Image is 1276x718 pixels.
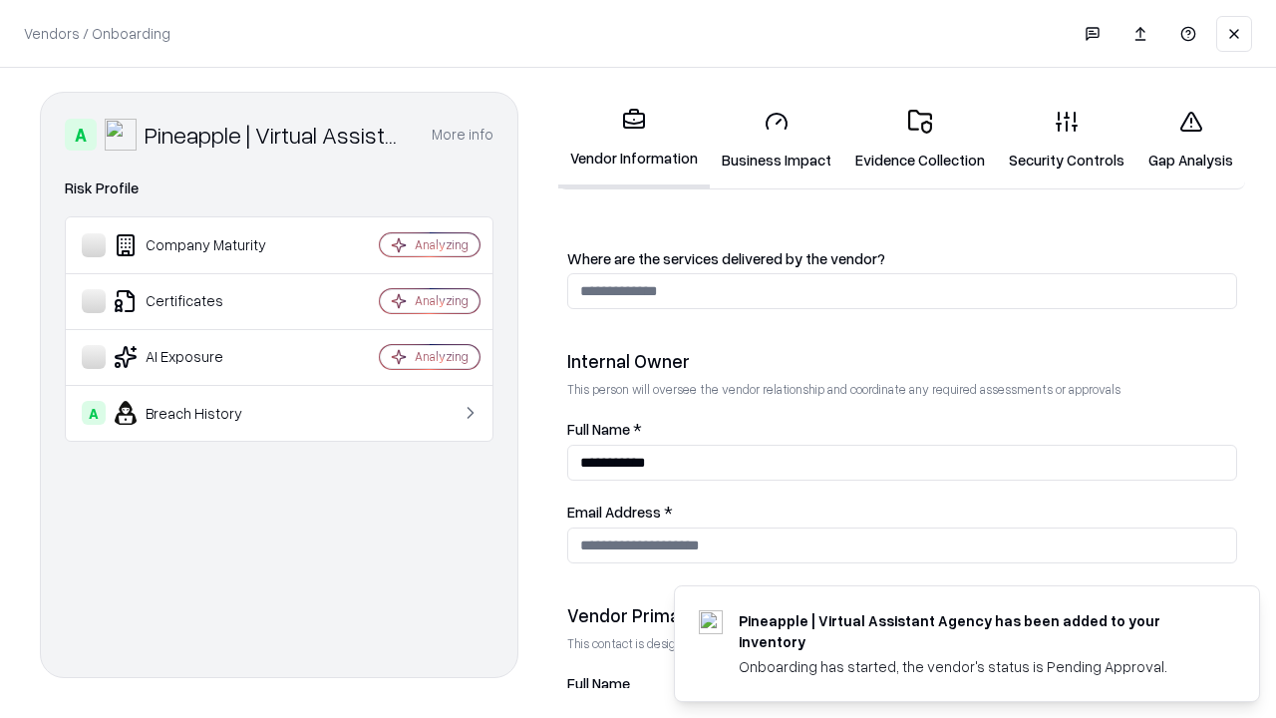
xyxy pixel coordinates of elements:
button: More info [432,117,493,153]
a: Vendor Information [558,92,710,188]
p: Vendors / Onboarding [24,23,170,44]
div: Breach History [82,401,320,425]
div: Certificates [82,289,320,313]
a: Gap Analysis [1136,94,1245,186]
p: This contact is designated to receive the assessment request from Shift [567,635,1237,652]
a: Business Impact [710,94,843,186]
div: Onboarding has started, the vendor's status is Pending Approval. [739,656,1211,677]
div: Pineapple | Virtual Assistant Agency has been added to your inventory [739,610,1211,652]
div: Internal Owner [567,349,1237,373]
div: A [82,401,106,425]
img: Pineapple | Virtual Assistant Agency [105,119,137,151]
div: Vendor Primary Contact [567,603,1237,627]
div: AI Exposure [82,345,320,369]
div: Analyzing [415,348,469,365]
div: Pineapple | Virtual Assistant Agency [145,119,408,151]
a: Security Controls [997,94,1136,186]
label: Where are the services delivered by the vendor? [567,251,1237,266]
label: Full Name * [567,422,1237,437]
p: This person will oversee the vendor relationship and coordinate any required assessments or appro... [567,381,1237,398]
div: A [65,119,97,151]
div: Analyzing [415,236,469,253]
a: Evidence Collection [843,94,997,186]
label: Full Name [567,676,1237,691]
div: Analyzing [415,292,469,309]
div: Risk Profile [65,177,493,200]
img: trypineapple.com [699,610,723,634]
div: Company Maturity [82,233,320,257]
label: Email Address * [567,505,1237,520]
